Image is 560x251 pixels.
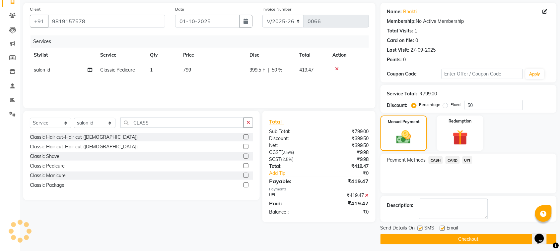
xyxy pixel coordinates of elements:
[179,48,245,63] th: Price
[120,118,244,128] input: Search or Scan
[264,199,319,207] div: Paid:
[381,234,557,244] button: Checkout
[387,90,417,97] div: Service Total:
[387,202,414,209] div: Description:
[269,156,281,162] span: SGST
[282,157,292,162] span: 2.5%
[451,102,461,108] label: Fixed
[264,156,319,163] div: ( )
[425,225,435,233] span: SMS
[264,170,328,177] a: Add Tip
[31,35,374,48] div: Services
[387,8,402,15] div: Name:
[328,170,374,177] div: ₹0
[387,18,550,25] div: No Active Membership
[262,6,291,12] label: Invoice Number
[100,67,135,73] span: Classic Pedicure
[319,149,374,156] div: ₹9.98
[411,47,436,54] div: 27-09-2025
[387,71,442,77] div: Coupon Code
[30,134,138,141] div: Classic Hair cut-Hair cut ([DEMOGRAPHIC_DATA])
[419,102,441,108] label: Percentage
[403,56,406,63] div: 0
[319,177,374,185] div: ₹419.47
[388,119,420,125] label: Manual Payment
[269,149,281,155] span: CGST
[295,48,328,63] th: Total
[183,67,191,73] span: 799
[30,15,48,27] button: +91
[387,27,413,34] div: Total Visits:
[442,69,523,79] input: Enter Offer / Coupon Code
[387,157,426,164] span: Payment Methods
[448,128,473,147] img: _gift.svg
[264,128,319,135] div: Sub Total:
[319,156,374,163] div: ₹9.98
[245,48,295,63] th: Disc
[299,67,314,73] span: 419.47
[264,142,319,149] div: Net:
[48,15,165,27] input: Search by Name/Mobile/Email/Code
[319,209,374,216] div: ₹0
[319,192,374,199] div: ₹419.47
[319,128,374,135] div: ₹799.00
[30,172,66,179] div: Classic Manicure
[264,209,319,216] div: Balance :
[30,143,138,150] div: Classic Hair cut-Hair cut ([DEMOGRAPHIC_DATA])
[446,156,460,164] span: CARD
[319,135,374,142] div: ₹399.50
[30,6,40,12] label: Client
[381,225,415,233] span: Send Details On
[387,56,402,63] div: Points:
[447,225,458,233] span: Email
[264,177,319,185] div: Payable:
[146,48,179,63] th: Qty
[525,69,544,79] button: Apply
[269,118,284,125] span: Total
[34,67,50,73] span: salon id
[175,6,184,12] label: Date
[264,135,319,142] div: Discount:
[532,225,553,244] iframe: chat widget
[429,156,443,164] span: CASH
[387,37,414,44] div: Card on file:
[264,149,319,156] div: ( )
[328,48,369,63] th: Action
[387,47,409,54] div: Last Visit:
[269,186,369,192] div: Payments
[249,67,265,74] span: 399.5 F
[387,102,408,109] div: Discount:
[30,48,96,63] th: Stylist
[264,192,319,199] div: UPI
[268,67,269,74] span: |
[416,37,418,44] div: 0
[462,156,473,164] span: UPI
[415,27,417,34] div: 1
[30,153,59,160] div: Classic Shave
[420,90,437,97] div: ₹799.00
[319,142,374,149] div: ₹399.50
[272,67,282,74] span: 50 %
[30,182,64,189] div: Classic Package
[319,163,374,170] div: ₹419.47
[319,199,374,207] div: ₹419.47
[30,163,65,170] div: Classic Pedicure
[96,48,146,63] th: Service
[387,18,416,25] div: Membership:
[150,67,153,73] span: 1
[449,118,472,124] label: Redemption
[264,163,319,170] div: Total:
[403,8,417,15] a: Bhakti
[283,150,293,155] span: 2.5%
[392,129,416,146] img: _cash.svg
